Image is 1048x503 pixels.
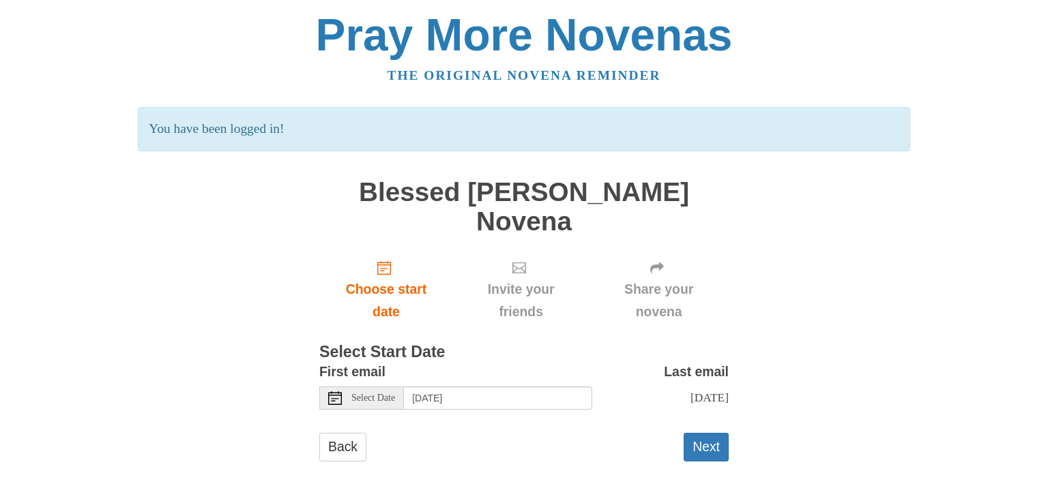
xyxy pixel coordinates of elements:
[453,249,589,331] div: Click "Next" to confirm your start date first.
[664,361,729,383] label: Last email
[319,344,729,361] h3: Select Start Date
[467,278,575,323] span: Invite your friends
[388,68,661,82] a: The original novena reminder
[589,249,729,331] div: Click "Next" to confirm your start date first.
[319,433,366,461] a: Back
[316,10,733,60] a: Pray More Novenas
[138,107,909,151] p: You have been logged in!
[602,278,715,323] span: Share your novena
[690,391,729,404] span: [DATE]
[333,278,439,323] span: Choose start date
[319,361,385,383] label: First email
[319,178,729,236] h1: Blessed [PERSON_NAME] Novena
[684,433,729,461] button: Next
[351,393,395,403] span: Select Date
[319,249,453,331] a: Choose start date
